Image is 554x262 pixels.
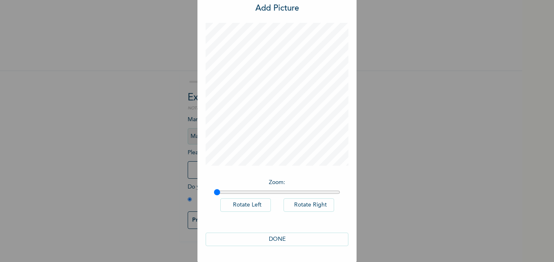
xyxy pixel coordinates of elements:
[220,198,271,212] button: Rotate Left
[188,150,335,183] span: Please add a recent Passport Photograph
[284,198,334,212] button: Rotate Right
[214,178,340,187] p: Zoom :
[206,233,348,246] button: DONE
[255,2,299,15] h3: Add Picture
